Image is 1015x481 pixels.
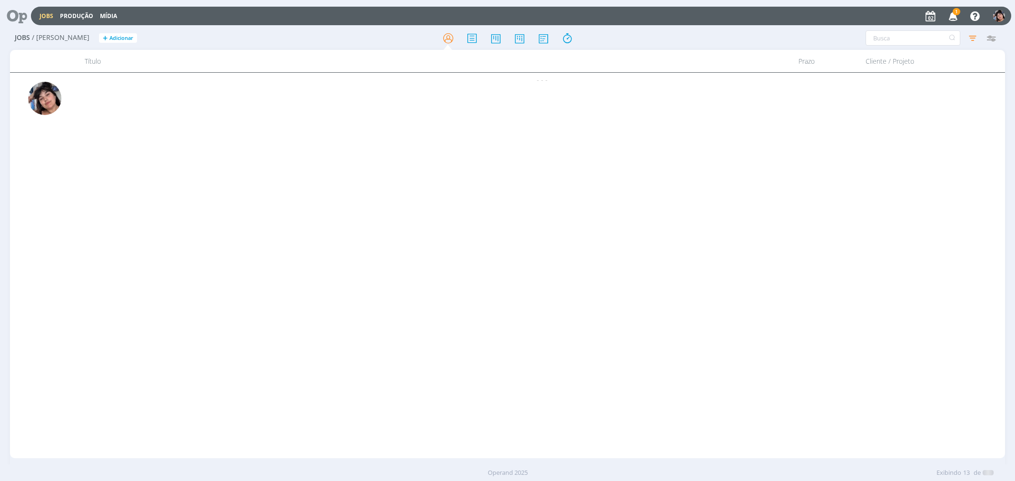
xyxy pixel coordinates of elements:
button: +Adicionar [99,33,137,43]
div: - - - [79,75,1005,85]
button: Mídia [97,12,120,20]
div: Prazo [753,50,860,72]
span: / [PERSON_NAME] [32,34,89,42]
span: Exibindo [936,468,961,478]
span: de [974,468,981,478]
span: Adicionar [109,35,133,41]
a: Mídia [100,12,117,20]
span: 13 [963,468,970,478]
button: Produção [57,12,96,20]
button: 1 [943,8,962,25]
button: Jobs [37,12,56,20]
span: 1 [953,8,960,15]
span: Jobs [15,34,30,42]
span: + [103,33,108,43]
div: Título [79,50,753,72]
img: E [28,82,61,115]
div: Cliente / Projeto [860,50,969,72]
button: E [993,8,1005,24]
img: E [993,10,1005,22]
a: Produção [60,12,93,20]
input: Busca [866,30,960,46]
a: Jobs [39,12,53,20]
